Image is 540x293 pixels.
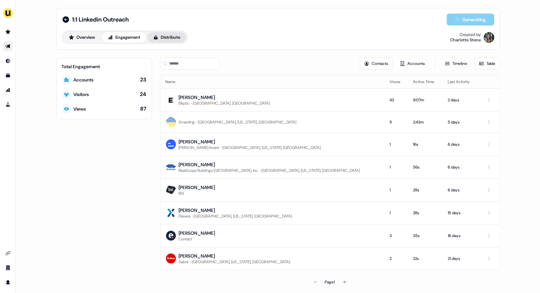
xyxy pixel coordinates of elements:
[179,120,195,125] div: Smartling
[450,37,481,43] div: Charlotte Stone
[413,232,437,239] div: 35s
[325,279,335,285] div: Page 1
[179,259,189,265] div: Sabre
[413,187,437,193] div: 29s
[262,168,360,173] div: [GEOGRAPHIC_DATA], [US_STATE], [GEOGRAPHIC_DATA]
[179,207,292,214] div: [PERSON_NAME]
[390,210,402,216] div: 1
[3,56,13,66] a: Go to Inbound
[179,253,290,259] div: [PERSON_NAME]
[179,230,215,236] div: [PERSON_NAME]
[198,120,297,125] div: [GEOGRAPHIC_DATA], [US_STATE], [GEOGRAPHIC_DATA]
[147,32,186,43] button: Distribute
[102,32,146,43] button: Engagement
[74,91,89,98] div: Visitors
[448,119,473,125] div: 5 days
[448,187,473,193] div: 6 days
[448,141,473,148] div: 6 days
[74,76,94,83] div: Accounts
[179,184,215,191] div: [PERSON_NAME]
[390,187,402,193] div: 1
[390,255,402,262] div: 2
[141,76,146,83] div: 23
[413,210,437,216] div: 28s
[3,99,13,110] a: Go to experiments
[448,164,473,171] div: 6 days
[141,105,146,113] div: 87
[408,75,442,88] th: Active Time
[160,75,385,88] th: Name
[448,97,473,103] div: 2 days
[475,58,500,70] button: Table
[442,75,478,88] th: Last Activity
[3,85,13,95] a: Go to attribution
[390,141,402,148] div: 1
[179,94,270,101] div: [PERSON_NAME]
[3,41,13,52] a: Go to outbound experience
[179,191,184,196] div: BSI
[384,75,408,88] th: Views
[395,58,430,70] button: Accounts
[390,232,402,239] div: 3
[193,101,270,106] div: [GEOGRAPHIC_DATA], [GEOGRAPHIC_DATA]
[390,97,402,103] div: 43
[192,259,290,265] div: [GEOGRAPHIC_DATA], [US_STATE], [GEOGRAPHIC_DATA]
[390,164,402,171] div: 1
[448,255,473,262] div: 21 days
[413,97,437,103] div: 9:07m
[3,277,13,288] a: Go to profile
[484,32,494,43] img: Charlotte
[179,161,360,168] div: [PERSON_NAME]
[194,214,292,219] div: [GEOGRAPHIC_DATA], [US_STATE], [GEOGRAPHIC_DATA]
[62,63,146,70] div: Total Engagement
[179,101,190,106] div: Elliptic
[3,26,13,37] a: Go to prospects
[72,16,129,24] span: 1:1 Linkedin Outreach
[390,119,402,125] div: 11
[179,145,220,150] div: [PERSON_NAME] Invent
[223,145,321,150] div: [GEOGRAPHIC_DATA], [US_STATE], [GEOGRAPHIC_DATA]
[179,138,321,145] div: [PERSON_NAME]
[448,232,473,239] div: 16 days
[440,58,472,70] button: Timeline
[413,255,437,262] div: 22s
[413,164,437,171] div: 56s
[3,70,13,81] a: Go to templates
[63,32,101,43] button: Overview
[74,106,86,112] div: Views
[179,168,259,173] div: BlueScope Buildings [GEOGRAPHIC_DATA], Inc.
[413,141,437,148] div: 16s
[448,210,473,216] div: 15 days
[413,119,437,125] div: 2:43m
[3,248,13,259] a: Go to integrations
[179,214,191,219] div: Flexera
[179,236,192,242] div: Contact
[460,32,481,37] div: Created by
[3,263,13,273] a: Go to team
[360,58,393,70] button: Contacts
[140,91,146,98] div: 24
